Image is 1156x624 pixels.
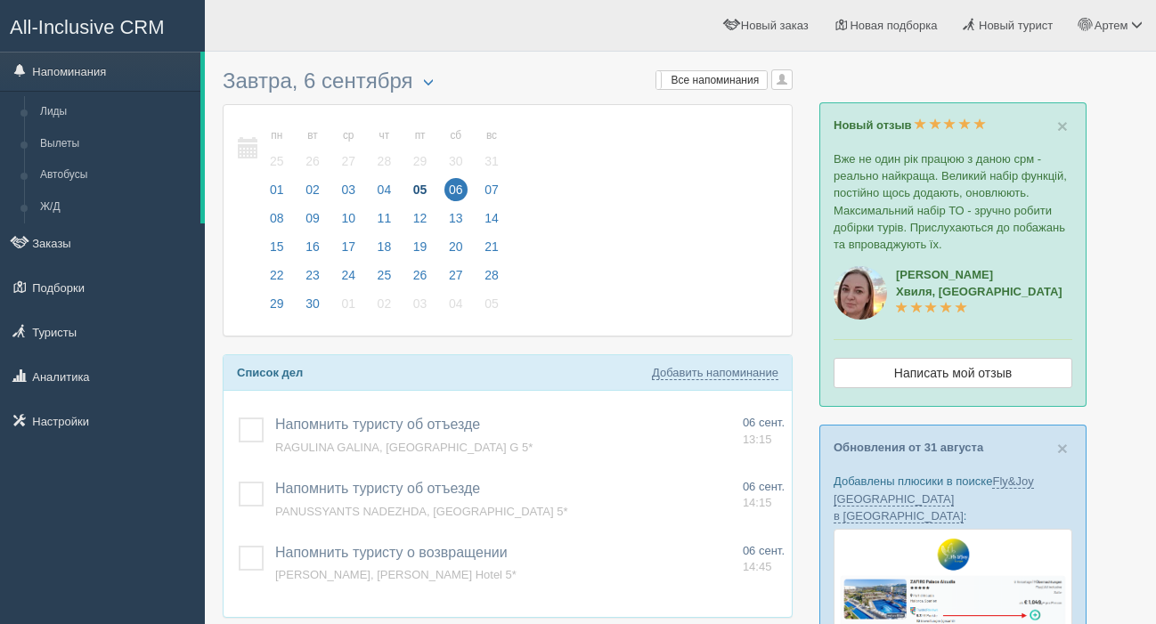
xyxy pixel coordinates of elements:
a: 28 [475,265,504,294]
a: 26 [403,265,437,294]
span: 27 [444,263,468,287]
span: 10 [337,207,360,230]
span: 30 [444,150,468,173]
span: 25 [265,150,289,173]
button: Close [1057,439,1068,458]
a: 17 [331,237,365,265]
a: 16 [296,237,330,265]
span: 03 [409,292,432,315]
span: Новая подборка [850,19,937,32]
span: 21 [480,235,503,258]
a: Напомнить туристу о возвращении [275,545,508,560]
small: пн [265,128,289,143]
a: 06 сент. 13:15 [743,415,785,448]
small: вс [480,128,503,143]
a: 03 [403,294,437,322]
span: 01 [337,292,360,315]
a: 05 [403,180,437,208]
span: 07 [480,178,503,201]
span: Новый турист [979,19,1053,32]
a: 01 [260,180,294,208]
span: 14:45 [743,560,772,573]
a: 08 [260,208,294,237]
span: 30 [301,292,324,315]
a: 15 [260,237,294,265]
span: 22 [265,263,289,287]
a: [PERSON_NAME]Хвиля, [GEOGRAPHIC_DATA] [896,268,1062,315]
span: [PERSON_NAME], [PERSON_NAME] Hotel 5* [275,568,517,581]
span: All-Inclusive CRM [10,16,165,38]
a: 06 сент. 14:15 [743,479,785,512]
a: Автобусы [32,159,200,191]
span: 23 [301,263,324,287]
span: 27 [337,150,360,173]
a: 05 [475,294,504,322]
span: Новый заказ [741,19,809,32]
span: 05 [480,292,503,315]
span: 05 [409,178,432,201]
span: 03 [337,178,360,201]
a: PANUSSYANTS NADEZHDA, [GEOGRAPHIC_DATA] 5* [275,505,567,518]
span: 14:15 [743,496,772,509]
a: RAGULINA GALINA, [GEOGRAPHIC_DATA] G 5* [275,441,533,454]
a: ср 27 [331,118,365,180]
a: 30 [296,294,330,322]
span: 02 [373,292,396,315]
a: 27 [439,265,473,294]
span: 04 [373,178,396,201]
a: Напомнить туристу об отъезде [275,481,480,496]
a: вс 31 [475,118,504,180]
a: 04 [439,294,473,322]
a: 11 [368,208,402,237]
span: 19 [409,235,432,258]
span: 06 сент. [743,416,785,429]
span: 02 [301,178,324,201]
span: 09 [301,207,324,230]
a: 04 [368,180,402,208]
span: × [1057,438,1068,458]
span: 16 [301,235,324,258]
a: 01 [331,294,365,322]
a: Обновления от 31 августа [834,441,983,454]
span: 11 [373,207,396,230]
a: 13 [439,208,473,237]
a: Лиды [32,96,200,128]
h3: Завтра, 6 сентября [223,69,793,95]
span: 06 сент. [743,480,785,493]
span: 31 [480,150,503,173]
span: 01 [265,178,289,201]
small: чт [373,128,396,143]
span: 14 [480,207,503,230]
a: Вылеты [32,128,200,160]
p: Вже не один рік працюю з даною срм - реально найкраща. Великий набір функцій, постійно щось додаю... [834,150,1072,253]
a: 09 [296,208,330,237]
a: 19 [403,237,437,265]
a: Напомнить туристу об отъезде [275,417,480,432]
a: 24 [331,265,365,294]
a: Новый отзыв [834,118,986,132]
a: 06 [439,180,473,208]
span: 26 [301,150,324,173]
a: пн 25 [260,118,294,180]
a: Fly&Joy [GEOGRAPHIC_DATA] в [GEOGRAPHIC_DATA] [834,474,1034,523]
a: пт 29 [403,118,437,180]
a: All-Inclusive CRM [1,1,204,50]
span: 08 [265,207,289,230]
a: 02 [368,294,402,322]
a: чт 28 [368,118,402,180]
span: 28 [480,263,503,287]
span: 04 [444,292,468,315]
a: 18 [368,237,402,265]
a: 03 [331,180,365,208]
a: 06 сент. 14:45 [743,543,785,576]
b: Список дел [237,366,303,379]
span: Все напоминания [672,74,760,86]
span: 06 [444,178,468,201]
span: 25 [373,263,396,287]
span: 24 [337,263,360,287]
